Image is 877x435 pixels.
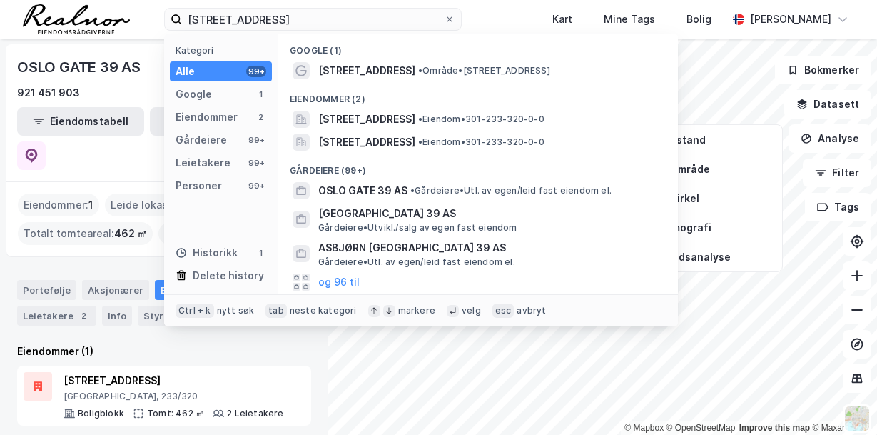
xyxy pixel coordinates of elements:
div: Kategori [176,45,272,56]
div: Leietakere [176,154,230,171]
div: Tegn område [644,163,768,175]
iframe: Chat Widget [806,366,877,435]
div: Styret [138,306,196,326]
div: [PERSON_NAME] [750,11,831,28]
div: 2 Leietakere [227,408,283,419]
div: Personer [176,177,222,194]
div: Google (1) [278,34,678,59]
div: 2 [255,111,266,123]
span: Eiendom • 301-233-320-0-0 [418,114,544,125]
span: Område • [STREET_ADDRESS] [418,65,550,76]
div: Leietakere (99+) [278,294,678,319]
div: Leide lokasjoner : [105,194,206,216]
div: Tomt: 462 ㎡ [147,408,204,419]
div: 99+ [246,66,266,77]
div: avbryt [517,305,546,316]
div: velg [462,305,481,316]
div: markere [398,305,435,316]
div: Mine Tags [604,11,655,28]
div: Aksjonærer [82,280,149,300]
div: Mål avstand [644,134,768,146]
span: Gårdeiere • Utvikl./salg av egen fast eiendom [318,222,517,234]
div: Totalt tomteareal : [18,222,153,245]
button: Datasett [784,90,871,119]
span: Gårdeiere • Utl. av egen/leid fast eiendom el. [410,185,612,196]
span: [GEOGRAPHIC_DATA] 39 AS [318,205,661,222]
span: • [418,114,422,124]
button: og 96 til [318,274,360,291]
div: Kart [552,11,572,28]
div: Eiendommer : [18,194,99,216]
span: Eiendom • 301-233-320-0-0 [418,136,544,148]
div: Leietakere [17,306,96,326]
div: Gårdeiere (99+) [278,154,678,179]
div: Bolig [686,11,711,28]
div: Gårdeiere [176,131,227,149]
div: Eiendommer [176,109,238,126]
div: tab [265,304,287,318]
div: nytt søk [217,305,255,316]
div: neste kategori [290,305,357,316]
img: realnor-logo.934646d98de889bb5806.png [23,4,130,34]
div: Google [176,86,212,103]
div: OSLO GATE 39 AS [17,56,143,79]
a: Mapbox [624,423,664,433]
div: Alle [176,63,195,80]
span: • [418,65,422,76]
a: OpenStreetMap [666,423,736,433]
button: Leietakertabell [150,107,277,136]
div: 99+ [246,134,266,146]
div: Info [102,306,132,326]
span: OSLO GATE 39 AS [318,182,407,199]
button: Tags [805,193,871,221]
div: Totalt byggareal : [158,222,274,245]
div: Eiendommer (1) [17,343,311,360]
span: • [410,185,415,196]
div: Se demografi [644,221,768,234]
span: Gårdeiere • Utl. av egen/leid fast eiendom el. [318,256,515,268]
div: [GEOGRAPHIC_DATA], 233/320 [64,391,284,402]
span: [STREET_ADDRESS] [318,134,415,151]
span: [STREET_ADDRESS] [318,111,415,128]
a: Improve this map [739,423,810,433]
div: Reisetidsanalyse [644,251,768,263]
button: Eiendomstabell [17,107,144,136]
div: Tegn sirkel [644,192,768,204]
div: Kontrollprogram for chat [806,366,877,435]
span: ASBJØRN [GEOGRAPHIC_DATA] 39 AS [318,239,661,256]
div: 99+ [246,180,266,191]
span: 1 [88,196,93,214]
button: Bokmerker [775,56,871,84]
div: Ctrl + k [176,304,214,318]
div: 2 [76,309,91,323]
div: 99+ [246,157,266,169]
div: Historikk [176,244,238,261]
input: Søk på adresse, matrikkel, gårdeiere, leietakere eller personer [182,9,444,30]
button: Filter [803,159,871,187]
div: Boligblokk [78,408,124,419]
button: Analyse [789,124,871,153]
div: esc [492,304,514,318]
div: 921 451 903 [17,84,80,101]
div: Eiendommer (2) [278,82,678,108]
span: • [418,136,422,147]
div: Eiendommer [155,280,243,300]
div: Portefølje [17,280,76,300]
div: Delete history [193,267,264,284]
span: [STREET_ADDRESS] [318,62,415,79]
div: 1 [255,247,266,259]
div: 1 [255,89,266,100]
span: 462 ㎡ [114,225,147,242]
div: [STREET_ADDRESS] [64,372,284,389]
